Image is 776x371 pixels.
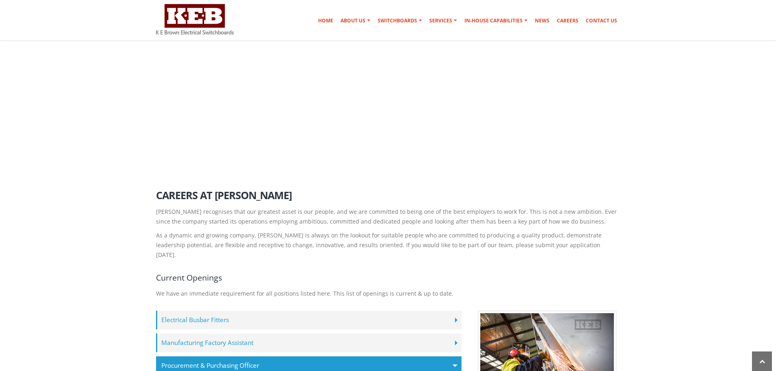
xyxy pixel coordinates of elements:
[156,231,620,260] p: As a dynamic and growing company, [PERSON_NAME] is always on the lookout for suitable people who ...
[426,13,460,29] a: Services
[591,142,618,152] li: Careers
[374,13,425,29] a: Switchboards
[583,13,620,29] a: Contact Us
[532,13,553,29] a: News
[156,207,620,226] p: [PERSON_NAME] recognises that our greatest asset is our people, and we are committed to being one...
[575,144,590,150] a: Home
[461,13,531,29] a: In-house Capabilities
[156,311,462,329] label: Electrical Busbar Fitters
[554,13,582,29] a: Careers
[315,13,336,29] a: Home
[156,289,620,299] p: We have an immediate requirement for all positions listed here. This list of openings is current ...
[156,190,620,201] h2: Careers at [PERSON_NAME]
[156,334,462,352] label: Manufacturing Factory Assistant
[156,137,199,160] h1: Careers
[156,4,234,35] img: K E Brown Electrical Switchboards
[156,272,620,283] h4: Current Openings
[337,13,374,29] a: About Us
